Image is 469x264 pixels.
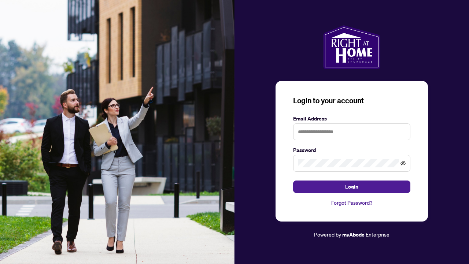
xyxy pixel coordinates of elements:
[293,115,410,123] label: Email Address
[293,96,410,106] h3: Login to your account
[293,181,410,193] button: Login
[342,231,365,239] a: myAbode
[314,231,341,238] span: Powered by
[323,25,380,69] img: ma-logo
[366,231,389,238] span: Enterprise
[400,161,406,166] span: eye-invisible
[345,181,358,193] span: Login
[293,146,410,154] label: Password
[293,199,410,207] a: Forgot Password?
